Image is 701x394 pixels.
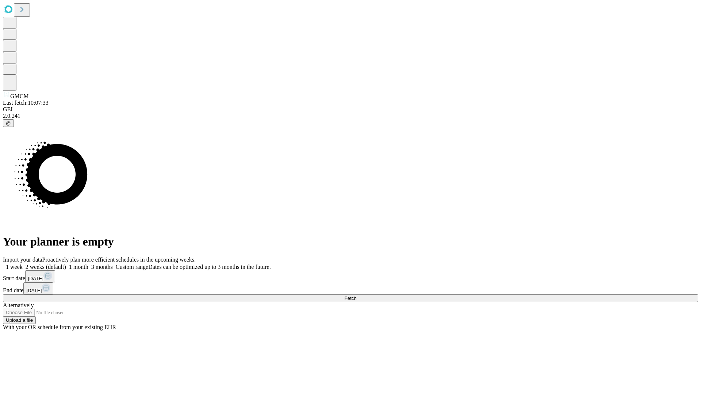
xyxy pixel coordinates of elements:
[25,270,55,282] button: [DATE]
[3,113,698,119] div: 2.0.241
[3,106,698,113] div: GEI
[26,288,42,293] span: [DATE]
[3,282,698,294] div: End date
[3,119,14,127] button: @
[344,295,356,301] span: Fetch
[6,264,23,270] span: 1 week
[28,276,43,281] span: [DATE]
[10,93,29,99] span: GMCM
[3,100,49,106] span: Last fetch: 10:07:33
[3,324,116,330] span: With your OR schedule from your existing EHR
[3,294,698,302] button: Fetch
[3,235,698,248] h1: Your planner is empty
[42,256,196,263] span: Proactively plan more efficient schedules in the upcoming weeks.
[3,270,698,282] div: Start date
[3,316,36,324] button: Upload a file
[3,256,42,263] span: Import your data
[6,120,11,126] span: @
[91,264,113,270] span: 3 months
[69,264,88,270] span: 1 month
[116,264,148,270] span: Custom range
[26,264,66,270] span: 2 weeks (default)
[148,264,271,270] span: Dates can be optimized up to 3 months in the future.
[3,302,34,308] span: Alternatively
[23,282,53,294] button: [DATE]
